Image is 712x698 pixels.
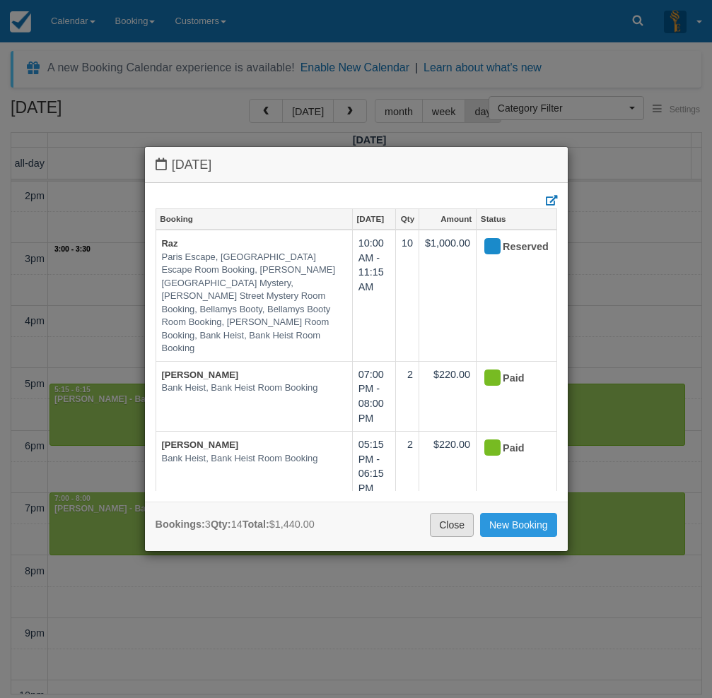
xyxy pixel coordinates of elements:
td: $220.00 [419,361,476,431]
strong: Qty: [211,519,231,530]
a: Raz [162,238,178,249]
div: Paid [482,367,538,390]
td: $220.00 [419,432,476,502]
td: 05:15 PM - 06:15 PM [352,432,395,502]
a: Qty [396,209,419,229]
div: 3 14 $1,440.00 [156,517,315,532]
a: [PERSON_NAME] [162,439,239,450]
h4: [DATE] [156,158,557,172]
td: 07:00 PM - 08:00 PM [352,361,395,431]
td: 10 [395,230,419,361]
a: Amount [419,209,476,229]
td: 2 [395,361,419,431]
em: Paris Escape, [GEOGRAPHIC_DATA] Escape Room Booking, [PERSON_NAME][GEOGRAPHIC_DATA] Mystery, [PER... [162,251,346,355]
a: [PERSON_NAME] [162,369,239,380]
td: 10:00 AM - 11:15 AM [352,230,395,361]
a: Booking [156,209,352,229]
a: New Booking [480,513,557,537]
strong: Total: [243,519,269,530]
a: Close [430,513,474,537]
div: Reserved [482,236,538,259]
strong: Bookings: [156,519,205,530]
em: Bank Heist, Bank Heist Room Booking [162,452,346,466]
div: Paid [482,437,538,460]
a: Status [477,209,556,229]
a: [DATE] [353,209,395,229]
td: 2 [395,432,419,502]
td: $1,000.00 [419,230,476,361]
em: Bank Heist, Bank Heist Room Booking [162,381,346,395]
